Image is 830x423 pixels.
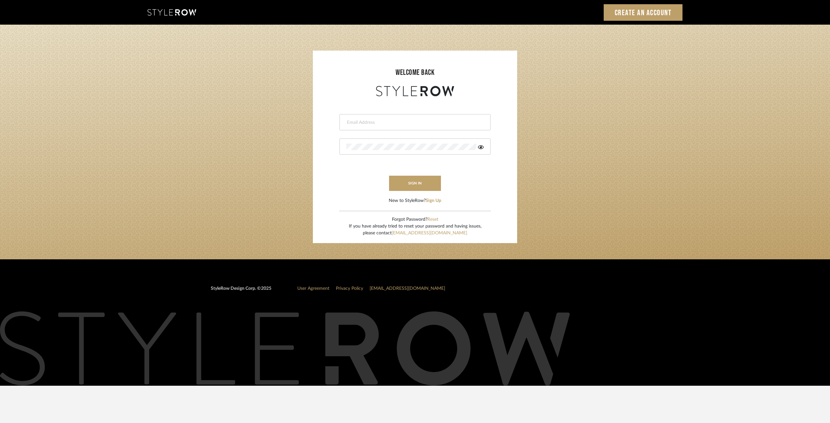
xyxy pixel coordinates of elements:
a: User Agreement [297,286,329,291]
a: [EMAIL_ADDRESS][DOMAIN_NAME] [370,286,445,291]
div: welcome back [319,67,511,78]
a: Create an Account [604,4,683,21]
button: Reset [427,216,438,223]
button: sign in [389,176,441,191]
a: [EMAIL_ADDRESS][DOMAIN_NAME] [392,231,467,235]
div: Forgot Password? [349,216,481,223]
div: New to StyleRow? [389,197,441,204]
div: If you have already tried to reset your password and having issues, please contact [349,223,481,237]
button: Sign Up [426,197,441,204]
input: Email Address [346,119,482,126]
a: Privacy Policy [336,286,363,291]
div: StyleRow Design Corp. ©2025 [211,285,271,297]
